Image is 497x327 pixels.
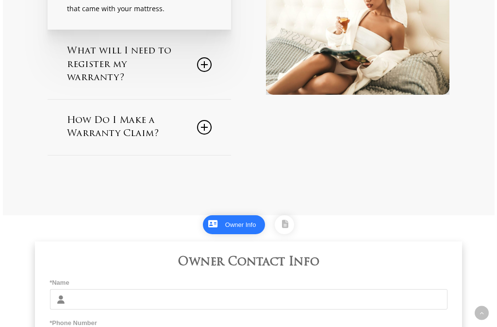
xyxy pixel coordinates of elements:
[475,306,489,320] a: Back to top
[50,276,447,289] span: *Name
[57,256,440,269] h3: Owner Contact Info
[225,219,256,231] div: Owner Info
[222,216,260,233] a: 1Owner Info
[67,100,212,155] a: How Do I Make a Warranty Claim?
[67,30,212,99] a: What will I need to register my warranty?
